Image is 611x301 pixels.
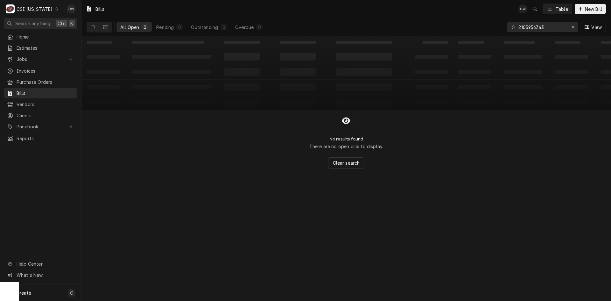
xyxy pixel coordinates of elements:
div: Dyane Weber's Avatar [518,4,527,13]
input: Keyword search [518,22,566,32]
button: View [581,22,606,32]
div: 0 [257,24,261,31]
div: DW [67,4,76,13]
div: Outstanding [191,24,218,31]
span: ‌ [336,41,392,44]
span: Pricebook [17,123,65,130]
span: Home [17,33,74,40]
button: New Bill [575,4,606,14]
span: K [70,20,73,27]
span: Help Center [17,261,74,267]
span: Purchase Orders [17,79,74,85]
a: Vendors [4,99,77,110]
span: ‌ [132,41,204,44]
div: 0 [222,24,226,31]
div: CSI Kentucky's Avatar [6,4,15,13]
div: Dyane Weber's Avatar [67,4,76,13]
span: Ctrl [58,20,66,27]
span: ‌ [423,41,448,44]
span: Reports [17,135,74,142]
a: Bills [4,88,77,98]
div: Pending [156,24,174,31]
a: Home [4,32,77,42]
span: Jobs [17,56,65,62]
button: Erase input [568,22,578,32]
button: Open search [530,4,540,14]
a: Go to What's New [4,270,77,280]
span: Vendors [17,101,74,108]
a: Purchase Orders [4,77,77,87]
button: Search anythingCtrlK [4,18,77,29]
span: Search anything [15,20,50,27]
span: ‌ [458,41,484,44]
div: Table [556,6,568,12]
a: Go to Jobs [4,54,77,64]
table: All Open Bills List Loading [81,36,611,110]
span: C [70,290,73,296]
a: Go to Help Center [4,259,77,269]
div: Overdue [235,24,254,31]
span: ‌ [224,41,260,44]
span: Clear search [332,160,361,166]
h2: No results found [329,136,363,142]
div: C [6,4,15,13]
a: Invoices [4,66,77,76]
span: New Bill [584,6,603,12]
span: ‌ [280,41,316,44]
div: 0 [178,24,181,31]
span: View [590,24,603,31]
a: Go to Pricebook [4,121,77,132]
button: Clear search [328,157,365,169]
span: Create [17,290,31,296]
span: What's New [17,272,74,278]
div: All Open [120,24,139,31]
span: Bills [17,90,74,97]
div: CSI [US_STATE] [17,6,53,12]
span: Invoices [17,68,74,74]
a: Reports [4,133,77,144]
span: ‌ [87,41,112,44]
div: DW [518,4,527,13]
p: There are no open bills to display. [309,143,383,150]
span: ‌ [504,41,535,44]
span: ‌ [555,41,580,44]
a: Clients [4,110,77,121]
span: Clients [17,112,74,119]
div: 0 [143,24,147,31]
span: Estimates [17,45,74,51]
a: Estimates [4,43,77,53]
